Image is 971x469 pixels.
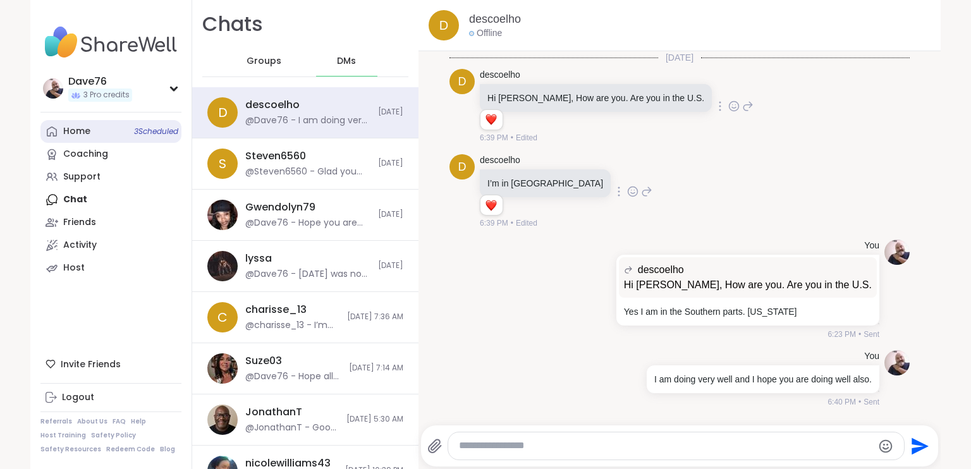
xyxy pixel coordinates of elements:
div: charisse_13 [245,303,307,317]
p: I am doing very well and I hope you are doing well also. [654,373,872,386]
p: Hi [PERSON_NAME], How are you. Are you in the U.S. [487,92,704,104]
a: Support [40,166,181,188]
span: d [218,103,228,122]
span: • [858,329,861,340]
a: Safety Resources [40,445,101,454]
img: Dave76 [43,78,63,99]
span: 3 Scheduled [134,126,178,137]
div: Logout [62,391,94,404]
span: 6:23 PM [827,329,856,340]
a: Referrals [40,417,72,426]
a: Friends [40,211,181,234]
a: Host Training [40,431,86,440]
span: Groups [247,55,281,68]
div: @Dave76 - Hope all goes well with you. [245,370,341,383]
a: Activity [40,234,181,257]
span: S [219,154,226,173]
div: Steven6560 [245,149,306,163]
span: • [858,396,861,408]
span: [DATE] [378,209,403,220]
span: descoelho [638,262,684,277]
div: @charisse_13 - I’m going to check it out. When I think about it, I get imposter syndrome because ... [245,319,339,332]
div: Activity [63,239,97,252]
span: DMs [337,55,356,68]
div: @Dave76 - [DATE] was not so great for me. Migraine attack like everything. I am getting myself ba... [245,268,370,281]
span: [DATE] 5:30 AM [346,414,403,425]
button: Send [905,432,933,460]
a: descoelho [469,11,521,27]
div: Coaching [63,148,108,161]
a: Logout [40,386,181,409]
img: ShareWell Nav Logo [40,20,181,64]
div: JonathanT [245,405,302,419]
span: Sent [864,329,879,340]
span: • [511,217,513,229]
img: https://sharewell-space-live.sfo3.digitaloceanspaces.com/user-generated/7c5e48d9-1979-4754-8140-3... [207,200,238,230]
div: Reaction list [480,110,503,130]
span: [DATE] [378,260,403,271]
a: descoelho [480,69,520,82]
span: 6:40 PM [827,396,856,408]
span: 6:39 PM [480,132,508,143]
div: Home [63,125,90,138]
div: @JonathanT - Good morning! [PERSON_NAME], that’s such a big step — congratulations on hosting you... [245,422,339,434]
span: [DATE] [658,51,701,64]
p: I’m in [GEOGRAPHIC_DATA] [487,177,603,190]
button: Emoji picker [878,439,893,454]
div: @Steven6560 - Glad you slept better [PERSON_NAME]! Thanks for checking in. I am doing the best I ... [245,166,370,178]
span: [DATE] [378,158,403,169]
a: About Us [77,417,107,426]
span: [DATE] 7:14 AM [349,363,403,374]
a: descoelho [480,154,520,167]
span: Edited [516,132,537,143]
div: descoelho [245,98,300,112]
span: [DATE] [378,107,403,118]
span: 6:39 PM [480,217,508,229]
a: Blog [160,445,175,454]
div: lyssa [245,252,272,265]
img: https://sharewell-space-live.sfo3.digitaloceanspaces.com/user-generated/3172ec22-238d-4018-b8e7-1... [884,240,910,265]
img: https://sharewell-space-live.sfo3.digitaloceanspaces.com/user-generated/3172ec22-238d-4018-b8e7-1... [884,350,910,375]
span: Sent [864,396,879,408]
div: Invite Friends [40,353,181,375]
div: Friends [63,216,96,229]
div: Support [63,171,101,183]
a: Safety Policy [91,431,136,440]
a: Coaching [40,143,181,166]
img: https://sharewell-space-live.sfo3.digitaloceanspaces.com/user-generated/ef9b4338-b2e1-457c-a100-b... [207,251,238,281]
a: Home3Scheduled [40,120,181,143]
textarea: Type your message [459,439,872,453]
div: Dave76 [68,75,132,88]
span: d [458,159,467,176]
a: Redeem Code [106,445,155,454]
div: @Dave76 - I am doing very well and I hope you are doing well also. [245,114,370,127]
div: Host [63,262,85,274]
span: Edited [516,217,537,229]
a: Help [131,417,146,426]
span: • [511,132,513,143]
span: d [439,16,448,35]
p: Yes I am in the Southern parts. [US_STATE] [624,305,872,318]
a: FAQ [113,417,126,426]
span: [DATE] 7:36 AM [347,312,403,322]
span: d [458,73,467,90]
p: Hi [PERSON_NAME], How are you. Are you in the U.S. [624,277,872,293]
span: 3 Pro credits [83,90,130,100]
img: https://sharewell-space-live.sfo3.digitaloceanspaces.com/user-generated/0e2c5150-e31e-4b6a-957d-4... [207,405,238,435]
div: Offline [469,27,502,40]
h1: Chats [202,10,263,39]
a: Host [40,257,181,279]
div: Gwendolyn79 [245,200,315,214]
span: c [217,308,228,327]
img: https://sharewell-space-live.sfo3.digitaloceanspaces.com/user-generated/d68e32f1-75d2-4dac-94c6-4... [207,353,238,384]
button: Reactions: love [484,200,498,210]
h4: You [864,350,879,363]
div: @Dave76 - Hope you are doing well [PERSON_NAME]. Checking on you. [245,217,370,229]
div: Reaction list [480,195,503,216]
h4: You [864,240,879,252]
button: Reactions: love [484,115,498,125]
div: Suze03 [245,354,282,368]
